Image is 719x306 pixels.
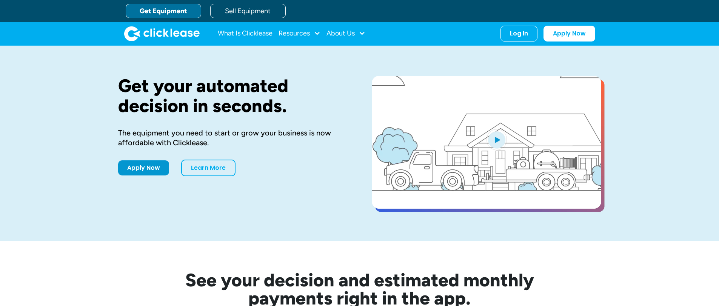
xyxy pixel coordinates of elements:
h1: Get your automated decision in seconds. [118,76,348,116]
a: Sell Equipment [210,4,286,18]
a: open lightbox [372,76,601,209]
a: Get Equipment [126,4,201,18]
div: About Us [326,26,365,41]
a: home [124,26,200,41]
div: Log In [510,30,528,37]
a: Apply Now [543,26,595,42]
a: Apply Now [118,160,169,175]
a: What Is Clicklease [218,26,273,41]
img: Blue play button logo on a light blue circular background [487,129,507,150]
a: Learn More [181,160,236,176]
img: Clicklease logo [124,26,200,41]
div: Resources [279,26,320,41]
div: The equipment you need to start or grow your business is now affordable with Clicklease. [118,128,348,148]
